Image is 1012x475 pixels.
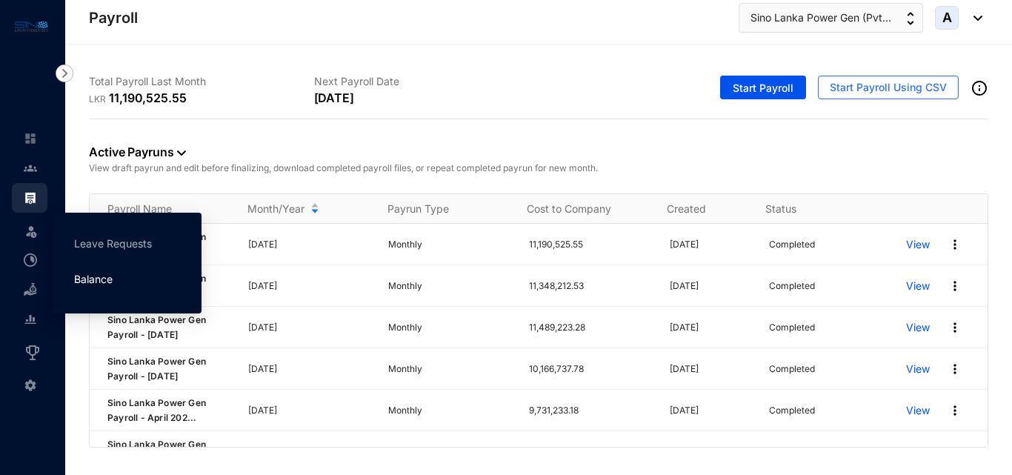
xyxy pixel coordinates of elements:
p: Completed [769,279,815,293]
img: leave-unselected.2934df6273408c3f84d9.svg [24,224,39,239]
img: more.27664ee4a8faa814348e188645a3c1fc.svg [948,445,962,459]
img: payroll.289672236c54bbec4828.svg [24,191,37,205]
p: Monthly [388,362,511,376]
p: Next Payroll Date [314,74,539,89]
a: View [906,445,930,459]
p: View draft payrun and edit before finalizing, download completed payroll files, or repeat complet... [89,161,988,176]
span: Start Payroll [733,81,793,96]
img: more.27664ee4a8faa814348e188645a3c1fc.svg [948,320,962,335]
img: more.27664ee4a8faa814348e188645a3c1fc.svg [948,237,962,252]
span: Sino Lanka Power Gen Payroll - March 202... [107,439,206,465]
p: Monthly [388,403,511,418]
img: dropdown-black.8e83cc76930a90b1a4fdb6d089b7bf3a.svg [966,16,982,21]
img: more.27664ee4a8faa814348e188645a3c1fc.svg [948,279,962,293]
img: report-unselected.e6a6b4230fc7da01f883.svg [24,313,37,326]
a: View [906,320,930,335]
p: [DATE] [670,237,751,252]
p: [DATE] [248,445,371,459]
p: 11,190,525.55 [529,237,652,252]
a: Active Payruns [89,145,186,159]
p: Completed [769,237,815,252]
li: Contacts [12,153,47,183]
li: Home [12,124,47,153]
span: Sino Lanka Power Gen (Pvt... [750,10,891,26]
a: Leave Requests [74,237,152,250]
img: nav-icon-right.af6afadce00d159da59955279c43614e.svg [56,64,73,82]
img: dropdown-black.8e83cc76930a90b1a4fdb6d089b7bf3a.svg [177,150,186,156]
p: Monthly [388,445,511,459]
p: 9,731,233.18 [529,403,652,418]
p: 9,487,366.79 [529,445,652,459]
span: Sino Lanka Power Gen Payroll - [DATE] [107,314,206,340]
th: Status [748,194,884,224]
th: Payroll Name [90,194,230,224]
p: Completed [769,445,815,459]
span: Sino Lanka Power Gen Payroll - April 202... [107,397,206,423]
li: Reports [12,305,47,334]
p: [DATE] [670,403,751,418]
a: View [906,279,930,293]
p: Payroll [89,7,138,28]
img: loan-unselected.d74d20a04637f2d15ab5.svg [24,283,37,296]
img: more.27664ee4a8faa814348e188645a3c1fc.svg [948,362,962,376]
p: [DATE] [670,279,751,293]
p: [DATE] [670,320,751,335]
p: Monthly [388,237,511,252]
p: 11,489,223.28 [529,320,652,335]
p: 11,190,525.55 [109,89,187,107]
li: Payroll [12,183,47,213]
p: [DATE] [248,279,371,293]
p: [DATE] [670,362,751,376]
span: Start Payroll Using CSV [830,80,947,95]
a: Balance [74,273,113,285]
img: more.27664ee4a8faa814348e188645a3c1fc.svg [948,403,962,418]
p: 11,348,212.53 [529,279,652,293]
a: View [906,362,930,376]
img: info-outined.c2a0bb1115a2853c7f4cb4062ec879bc.svg [971,79,988,97]
img: home-unselected.a29eae3204392db15eaf.svg [24,132,37,145]
p: [DATE] [314,89,354,107]
p: Monthly [388,320,511,335]
p: [DATE] [248,320,371,335]
p: Completed [769,403,815,418]
p: [DATE] [248,237,371,252]
span: A [942,11,952,24]
p: [DATE] [248,403,371,418]
a: View [906,237,930,252]
p: Monthly [388,279,511,293]
img: settings-unselected.1febfda315e6e19643a1.svg [24,379,37,392]
p: Total Payroll Last Month [89,74,314,89]
img: time-attendance-unselected.8aad090b53826881fffb.svg [24,253,37,267]
p: 10,166,737.78 [529,362,652,376]
span: Sino Lanka Power Gen Payroll - [DATE] [107,356,206,382]
img: up-down-arrow.74152d26bf9780fbf563ca9c90304185.svg [907,12,914,25]
li: Loan [12,275,47,305]
img: people-unselected.118708e94b43a90eceab.svg [24,162,37,175]
button: Start Payroll Using CSV [818,76,959,99]
p: LKR [89,92,109,107]
th: Created [649,194,748,224]
img: logo [15,18,48,35]
button: Sino Lanka Power Gen (Pvt... [739,3,923,33]
span: Month/Year [247,202,304,216]
li: Time Attendance [12,245,47,275]
a: View [906,403,930,418]
p: Completed [769,320,815,335]
img: award_outlined.f30b2bda3bf6ea1bf3dd.svg [24,344,41,362]
th: Payrun Type [370,194,510,224]
p: [DATE] [670,445,751,459]
p: Completed [769,362,815,376]
p: [DATE] [248,362,371,376]
button: Start Payroll [720,76,806,99]
th: Cost to Company [509,194,649,224]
